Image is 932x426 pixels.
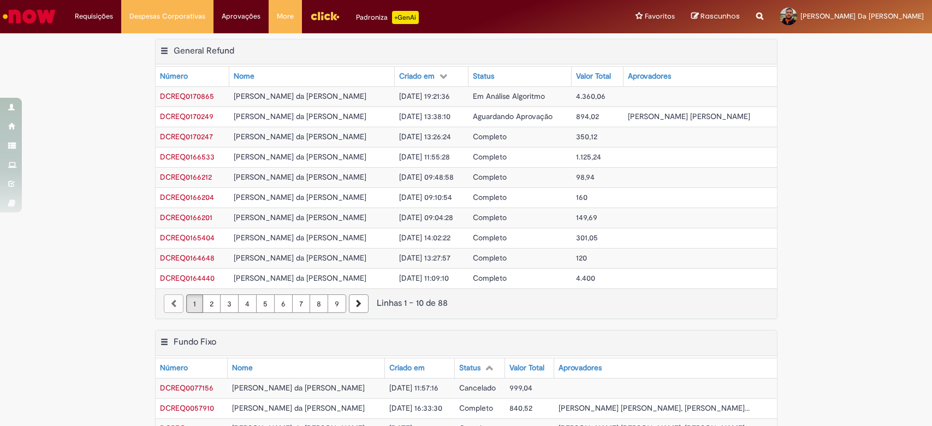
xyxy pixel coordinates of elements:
a: Página 3 [220,294,239,313]
div: Criado em [399,71,435,82]
div: Linhas 1 − 10 de 88 [164,297,769,310]
span: [PERSON_NAME] da [PERSON_NAME] [234,132,366,141]
nav: paginação [156,288,777,318]
span: [DATE] 16:33:30 [389,403,442,413]
div: Número [160,71,188,82]
div: Aprovadores [628,71,671,82]
a: Página 4 [238,294,257,313]
span: 350,12 [576,132,597,141]
span: 98,94 [576,172,595,182]
span: 894,02 [576,111,599,121]
span: 120 [576,253,587,263]
span: 840,52 [509,403,532,413]
span: [DATE] 14:02:22 [399,233,450,242]
span: DCREQ0170249 [160,111,213,121]
span: [DATE] 13:27:57 [399,253,450,263]
span: [DATE] 09:04:28 [399,212,453,222]
span: DCREQ0165404 [160,233,215,242]
div: Criado em [389,363,425,374]
span: [DATE] 11:09:10 [399,273,449,283]
a: Próxima página [349,294,369,313]
span: Completo [459,403,493,413]
span: Aguardando Aprovação [473,111,553,121]
span: Aprovações [222,11,260,22]
span: Cancelado [459,383,496,393]
div: Valor Total [509,363,544,374]
span: [DATE] 11:57:16 [389,383,438,393]
span: [DATE] 11:55:28 [399,152,450,162]
a: Abrir Registro: DCREQ0077156 [160,383,213,393]
div: Nome [234,71,254,82]
span: DCREQ0077156 [160,383,213,393]
div: Número [160,363,188,374]
span: [PERSON_NAME] da [PERSON_NAME] [232,383,365,393]
span: DCREQ0170865 [160,91,214,101]
span: DCREQ0166204 [160,192,214,202]
span: [PERSON_NAME] da [PERSON_NAME] [232,403,365,413]
span: Despesas Corporativas [129,11,205,22]
span: [PERSON_NAME] [PERSON_NAME], [PERSON_NAME]... [559,403,750,413]
a: Página 8 [310,294,328,313]
a: Abrir Registro: DCREQ0057910 [160,403,214,413]
a: Abrir Registro: DCREQ0166533 [160,152,215,162]
span: [PERSON_NAME] da [PERSON_NAME] [234,91,366,101]
a: Rascunhos [691,11,740,22]
span: Completo [473,132,507,141]
span: 160 [576,192,587,202]
a: Página 9 [328,294,346,313]
div: Nome [232,363,253,374]
span: [PERSON_NAME] da [PERSON_NAME] [234,253,366,263]
span: DCREQ0166533 [160,152,215,162]
span: 999,04 [509,383,532,393]
span: Em Análise Algoritmo [473,91,545,101]
button: General Refund Menu de contexto [160,45,169,60]
span: [PERSON_NAME] da [PERSON_NAME] [234,273,366,283]
span: 4.360,06 [576,91,605,101]
a: Página 1 [186,294,203,313]
span: Completo [473,253,507,263]
span: [PERSON_NAME] da [PERSON_NAME] [234,152,366,162]
a: Abrir Registro: DCREQ0166212 [160,172,212,182]
span: Completo [473,152,507,162]
span: Requisições [75,11,113,22]
span: Completo [473,273,507,283]
span: [PERSON_NAME] [PERSON_NAME] [628,111,750,121]
span: Rascunhos [701,11,740,21]
a: Abrir Registro: DCREQ0166204 [160,192,214,202]
span: [DATE] 09:10:54 [399,192,452,202]
div: Status [459,363,480,374]
span: DCREQ0057910 [160,403,214,413]
h2: General Refund [174,45,234,56]
div: Aprovadores [559,363,602,374]
span: Completo [473,212,507,222]
span: [DATE] 19:21:36 [399,91,450,101]
span: Completo [473,192,507,202]
span: [PERSON_NAME] da [PERSON_NAME] [234,172,366,182]
a: Página 2 [203,294,221,313]
a: Abrir Registro: DCREQ0170865 [160,91,214,101]
span: [PERSON_NAME] Da [PERSON_NAME] [800,11,924,21]
span: 1.125,24 [576,152,601,162]
span: Completo [473,172,507,182]
a: Página 6 [274,294,293,313]
span: DCREQ0164440 [160,273,215,283]
span: [DATE] 13:26:24 [399,132,451,141]
span: [DATE] 13:38:10 [399,111,450,121]
div: Padroniza [356,11,419,24]
a: Abrir Registro: DCREQ0164648 [160,253,215,263]
span: [PERSON_NAME] da [PERSON_NAME] [234,212,366,222]
span: 149,69 [576,212,597,222]
a: Abrir Registro: DCREQ0165404 [160,233,215,242]
span: DCREQ0166212 [160,172,212,182]
span: [PERSON_NAME] da [PERSON_NAME] [234,192,366,202]
p: +GenAi [392,11,419,24]
div: Status [473,71,494,82]
a: Abrir Registro: DCREQ0170247 [160,132,213,141]
button: Fundo Fixo Menu de contexto [160,336,169,351]
span: Completo [473,233,507,242]
div: Valor Total [576,71,611,82]
span: DCREQ0166201 [160,212,212,222]
a: Página 5 [256,294,275,313]
h2: Fundo Fixo [174,336,216,347]
img: ServiceNow [1,5,57,27]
